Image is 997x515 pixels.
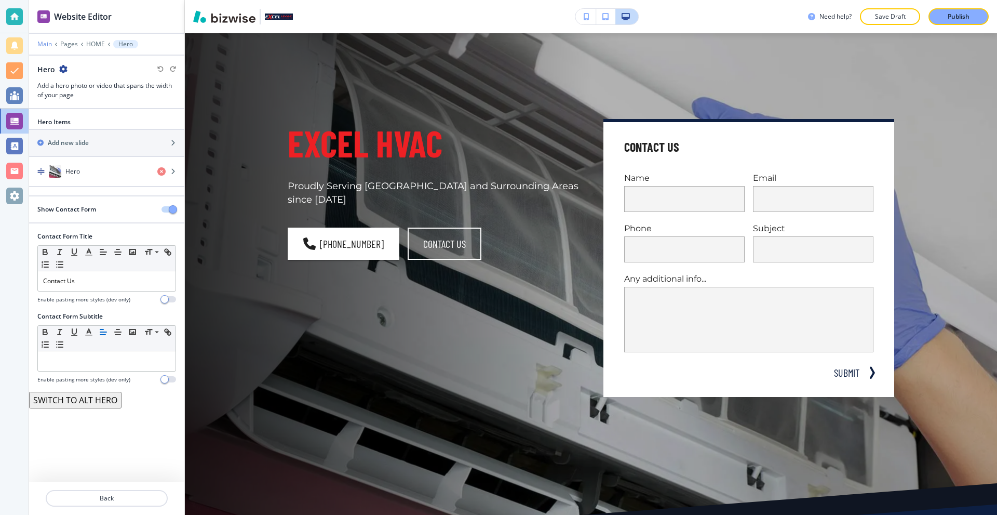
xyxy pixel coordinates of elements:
[624,273,873,285] p: Any additional info...
[265,14,293,20] img: Your Logo
[37,41,52,48] button: Main
[60,41,78,48] button: Pages
[43,276,170,286] p: Contact Us
[830,365,863,380] button: SUBMIT
[288,228,399,260] a: [PHONE_NUMBER]
[37,312,103,321] h2: Contact Form Subtitle
[37,376,130,384] h4: Enable pasting more styles (dev only)
[624,172,745,184] p: Name
[37,64,55,75] h2: Hero
[408,228,481,260] button: contact us
[37,296,130,303] h4: Enable pasting more styles (dev only)
[928,8,989,25] button: Publish
[29,157,184,187] button: DragHero
[37,205,96,214] h2: Show Contact Form
[29,392,122,408] button: SWITCH TO ALT HERO
[753,222,873,234] p: Subject
[753,172,873,184] p: Email
[860,8,920,25] button: Save Draft
[819,12,852,21] h3: Need help?
[288,121,442,165] span: Excel HVAC
[624,222,745,234] p: Phone
[873,12,907,21] p: Save Draft
[948,12,969,21] p: Publish
[86,41,105,48] button: HOME
[37,10,50,23] img: editor icon
[624,139,679,155] h4: Contact Us
[37,168,45,175] img: Drag
[37,232,92,241] h2: Contact Form Title
[46,490,168,507] button: Back
[54,10,112,23] h2: Website Editor
[48,138,89,148] h2: Add new slide
[65,167,80,176] h4: Hero
[37,117,71,127] h2: Hero Items
[29,130,184,156] button: Add new slide
[193,10,255,23] img: Bizwise Logo
[288,180,578,207] p: Proudly Serving [GEOGRAPHIC_DATA] and Surrounding Areas since [DATE]
[118,41,133,48] p: Hero
[113,40,138,48] button: Hero
[37,81,176,100] h3: Add a hero photo or video that spans the width of your page
[47,494,167,503] p: Back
